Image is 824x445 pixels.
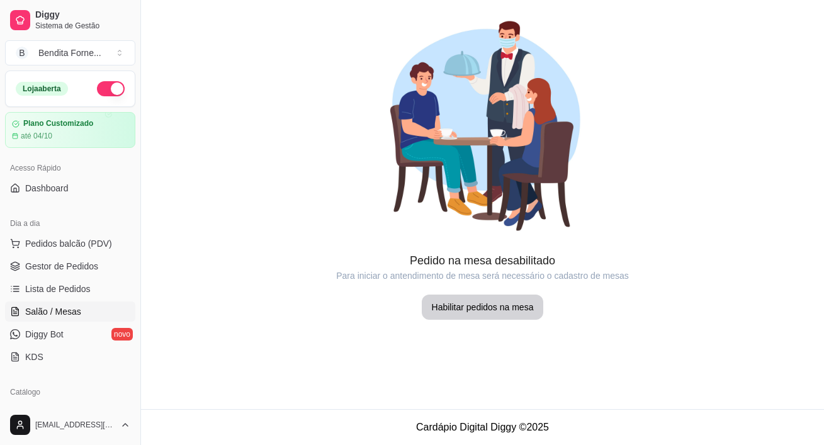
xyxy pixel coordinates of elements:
[25,351,43,363] span: KDS
[25,328,64,341] span: Diggy Bot
[5,178,135,198] a: Dashboard
[141,252,824,269] article: Pedido na mesa desabilitado
[422,295,544,320] button: Habilitar pedidos na mesa
[16,47,28,59] span: B
[5,5,135,35] a: DiggySistema de Gestão
[5,279,135,299] a: Lista de Pedidos
[25,237,112,250] span: Pedidos balcão (PDV)
[5,256,135,276] a: Gestor de Pedidos
[25,305,81,318] span: Salão / Mesas
[35,21,130,31] span: Sistema de Gestão
[5,234,135,254] button: Pedidos balcão (PDV)
[23,119,93,128] article: Plano Customizado
[25,283,91,295] span: Lista de Pedidos
[97,81,125,96] button: Alterar Status
[5,382,135,402] div: Catálogo
[5,402,135,422] a: Produtos
[5,213,135,234] div: Dia a dia
[5,158,135,178] div: Acesso Rápido
[38,47,101,59] div: Bendita Forne ...
[5,324,135,344] a: Diggy Botnovo
[141,409,824,445] footer: Cardápio Digital Diggy © 2025
[5,301,135,322] a: Salão / Mesas
[21,131,52,141] article: até 04/10
[25,182,69,194] span: Dashboard
[25,260,98,273] span: Gestor de Pedidos
[141,269,824,282] article: Para iniciar o antendimento de mesa será necessário o cadastro de mesas
[5,112,135,148] a: Plano Customizadoaté 04/10
[5,347,135,367] a: KDS
[35,420,115,430] span: [EMAIL_ADDRESS][DOMAIN_NAME]
[16,82,68,96] div: Loja aberta
[35,9,130,21] span: Diggy
[5,410,135,440] button: [EMAIL_ADDRESS][DOMAIN_NAME]
[5,40,135,65] button: Select a team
